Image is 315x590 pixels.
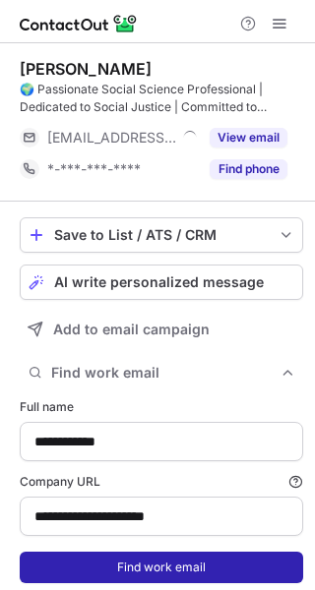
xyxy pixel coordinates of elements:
button: Find work email [20,359,303,386]
span: Add to email campaign [53,322,210,337]
button: Reveal Button [210,159,287,179]
img: ContactOut v5.3.10 [20,12,138,35]
div: Save to List / ATS / CRM [54,227,269,243]
span: AI write personalized message [54,274,264,290]
button: save-profile-one-click [20,217,303,253]
div: 🌍 Passionate Social Science Professional | Dedicated to Social Justice | Committed to Community D... [20,81,303,116]
button: Add to email campaign [20,312,303,347]
label: Company URL [20,473,303,491]
button: Find work email [20,552,303,583]
label: Full name [20,398,303,416]
span: [EMAIL_ADDRESS][DOMAIN_NAME] [47,129,176,147]
span: Find work email [51,364,280,382]
button: AI write personalized message [20,265,303,300]
div: [PERSON_NAME] [20,59,152,79]
button: Reveal Button [210,128,287,147]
